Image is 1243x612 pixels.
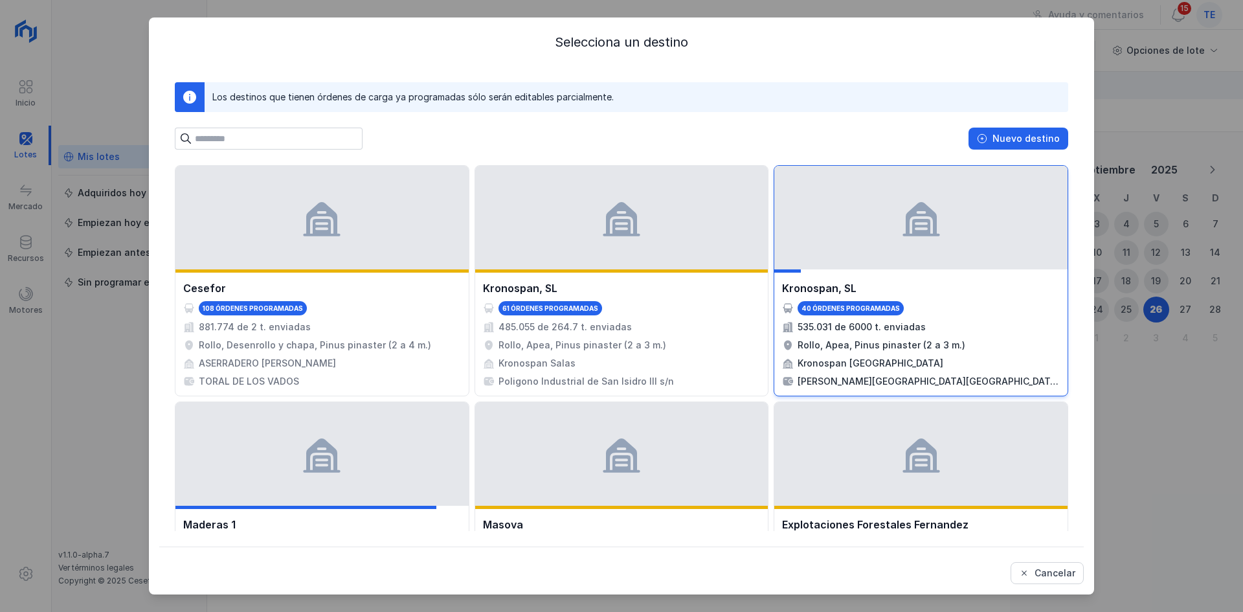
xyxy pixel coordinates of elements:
[199,339,431,352] div: Rollo, Desenrollo y chapa, Pinus pinaster (2 a 4 m.)
[199,357,336,370] div: ASERRADERO [PERSON_NAME]
[212,91,614,104] div: Los destinos que tienen órdenes de carga ya programadas sólo serán editables parcialmente.
[483,517,523,532] div: Masova
[498,321,632,334] div: 485.055 de 264.7 t. enviadas
[498,339,666,352] div: Rollo, Apea, Pinus pinaster (2 a 3 m.)
[992,132,1060,145] div: Nuevo destino
[798,375,1060,388] div: [PERSON_NAME][GEOGRAPHIC_DATA][GEOGRAPHIC_DATA], Km 106, 09199, [GEOGRAPHIC_DATA]
[782,517,969,532] div: Explotaciones Forestales Fernandez
[798,321,926,334] div: 535.031 de 6000 t. enviadas
[969,128,1068,150] button: Nuevo destino
[498,375,674,388] div: Poligono Industrial de San Isidro III s/n
[159,33,1084,51] div: Selecciona un destino
[782,280,857,296] div: Kronospan, SL
[1011,562,1084,584] button: Cancelar
[798,357,943,370] div: Kronospan [GEOGRAPHIC_DATA]
[199,375,299,388] div: TORAL DE LOS VADOS
[498,357,576,370] div: Kronospan Salas
[203,304,303,313] div: 108 órdenes programadas
[798,339,965,352] div: Rollo, Apea, Pinus pinaster (2 a 3 m.)
[801,304,900,313] div: 40 órdenes programadas
[1035,567,1075,580] div: Cancelar
[199,321,311,334] div: 881.774 de 2 t. enviadas
[183,280,226,296] div: Cesefor
[502,304,598,313] div: 61 órdenes programadas
[183,517,236,532] div: Maderas 1
[483,280,557,296] div: Kronospan, SL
